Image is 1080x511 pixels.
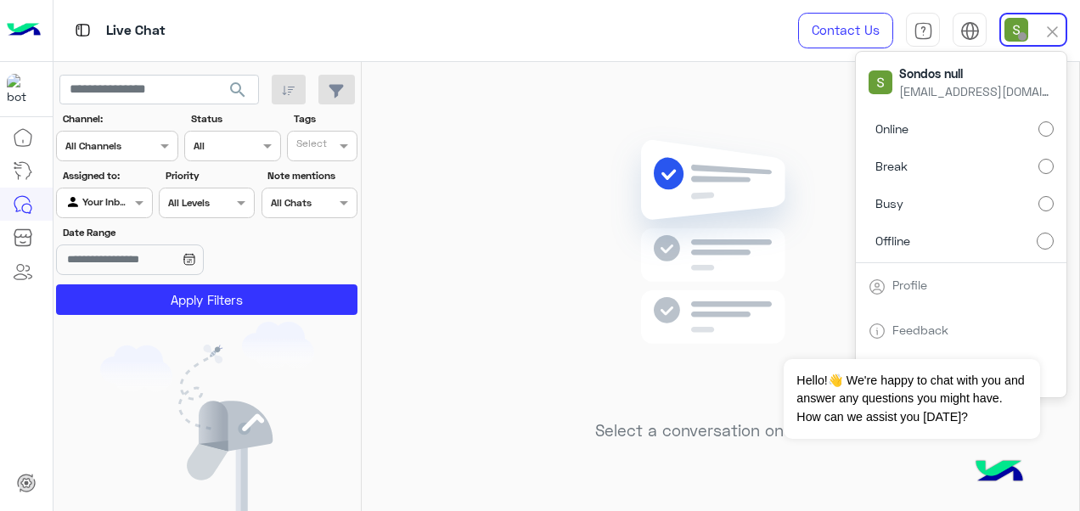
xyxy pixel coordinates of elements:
[914,21,933,41] img: tab
[960,21,980,41] img: tab
[1038,196,1054,211] input: Busy
[1004,18,1028,42] img: userImage
[7,74,37,104] img: 923305001092802
[191,111,278,126] label: Status
[899,65,1052,82] span: Sondos null
[1038,159,1054,174] input: Break
[598,126,843,408] img: no messages
[294,111,356,126] label: Tags
[166,168,253,183] label: Priority
[892,278,927,292] a: Profile
[970,443,1029,503] img: hulul-logo.png
[7,13,41,48] img: Logo
[294,136,327,155] div: Select
[217,75,259,111] button: search
[267,168,355,183] label: Note mentions
[784,359,1039,439] span: Hello!👋 We're happy to chat with you and answer any questions you might have. How can we assist y...
[869,70,892,94] img: userImage
[869,278,886,295] img: tab
[906,13,940,48] a: tab
[63,168,150,183] label: Assigned to:
[595,421,846,441] h5: Select a conversation on the left
[228,80,248,100] span: search
[63,111,177,126] label: Channel:
[63,225,253,240] label: Date Range
[1037,233,1054,250] input: Offline
[875,194,903,212] span: Busy
[72,20,93,41] img: tab
[798,13,893,48] a: Contact Us
[899,82,1052,100] span: [EMAIL_ADDRESS][DOMAIN_NAME]
[1043,22,1062,42] img: close
[56,284,357,315] button: Apply Filters
[875,157,908,175] span: Break
[875,232,910,250] span: Offline
[106,20,166,42] p: Live Chat
[1038,121,1054,137] input: Online
[875,120,908,138] span: Online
